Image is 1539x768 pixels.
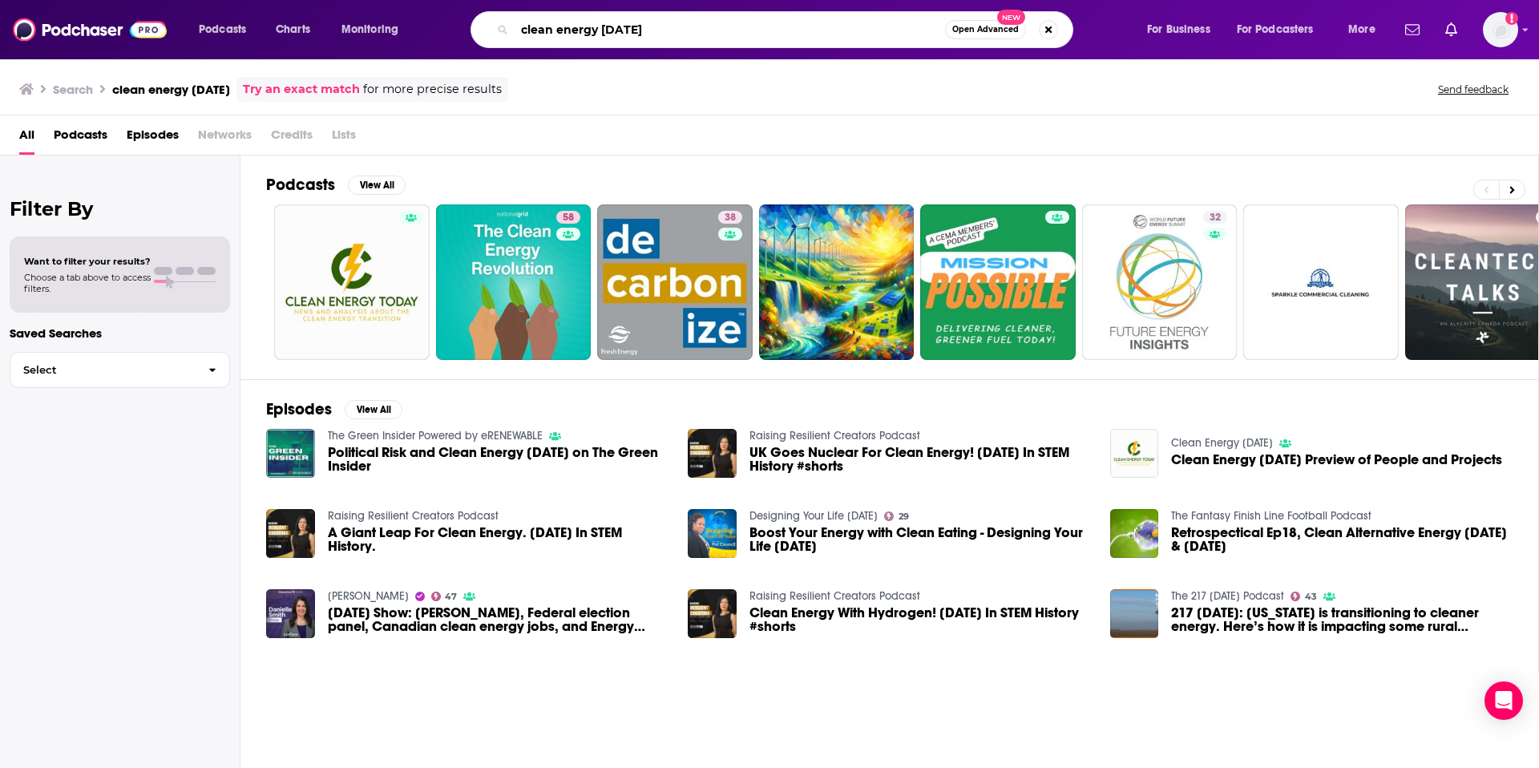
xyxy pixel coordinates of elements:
[436,204,592,360] a: 58
[749,606,1091,633] span: Clean Energy With Hydrogen! [DATE] In STEM History #shorts
[1147,18,1210,41] span: For Business
[1110,429,1159,478] img: Clean Energy Today Preview of People and Projects
[271,122,313,155] span: Credits
[13,14,167,45] img: Podchaser - Follow, Share and Rate Podcasts
[1439,16,1464,43] a: Show notifications dropdown
[1483,12,1518,47] span: Logged in as inkhouseNYC
[127,122,179,155] a: Episodes
[515,17,945,42] input: Search podcasts, credits, & more...
[54,122,107,155] a: Podcasts
[1291,592,1317,601] a: 43
[10,352,230,388] button: Select
[952,26,1019,34] span: Open Advanced
[1348,18,1375,41] span: More
[198,122,252,155] span: Networks
[328,429,543,443] a: The Green Insider Powered by eRENEWABLE
[749,589,920,603] a: Raising Resilient Creators Podcast
[266,509,315,558] img: A Giant Leap For Clean Energy. Today In STEM History.
[328,606,669,633] span: [DATE] Show: [PERSON_NAME], Federal election panel, Canadian clean energy jobs, and Energy advoca...
[363,80,502,99] span: for more precise results
[563,210,574,226] span: 58
[188,17,267,42] button: open menu
[486,11,1089,48] div: Search podcasts, credits, & more...
[1484,681,1523,720] div: Open Intercom Messenger
[199,18,246,41] span: Podcasts
[24,272,151,294] span: Choose a tab above to access filters.
[997,10,1026,25] span: New
[332,122,356,155] span: Lists
[1171,606,1513,633] span: 217 [DATE]: [US_STATE] is transitioning to cleaner energy. Here’s how it is impacting some rural ...
[1210,210,1221,226] span: 32
[19,122,34,155] a: All
[688,509,737,558] img: Boost Your Energy with Clean Eating - Designing Your Life Today
[330,17,419,42] button: open menu
[431,592,458,601] a: 47
[688,429,737,478] img: UK Goes Nuclear For Clean Energy! Today In STEM History #shorts
[328,509,499,523] a: Raising Resilient Creators Podcast
[749,446,1091,473] a: UK Goes Nuclear For Clean Energy! Today In STEM History #shorts
[445,593,457,600] span: 47
[1483,12,1518,47] img: User Profile
[1110,509,1159,558] img: Retrospectical Ep18, Clean Alternative Energy Today & Tomorrow
[265,17,320,42] a: Charts
[749,429,920,443] a: Raising Resilient Creators Podcast
[688,589,737,638] img: Clean Energy With Hydrogen! Today In STEM History #shorts
[749,446,1091,473] span: UK Goes Nuclear For Clean Energy! [DATE] In STEM History #shorts
[1136,17,1230,42] button: open menu
[749,526,1091,553] a: Boost Your Energy with Clean Eating - Designing Your Life Today
[266,399,332,419] h2: Episodes
[10,197,230,220] h2: Filter By
[112,82,230,97] h3: clean energy [DATE]
[328,446,669,473] span: Political Risk and Clean Energy [DATE] on The Green Insider
[1171,436,1273,450] a: Clean Energy Today
[1171,453,1502,467] a: Clean Energy Today Preview of People and Projects
[1505,12,1518,25] svg: Add a profile image
[1171,589,1284,603] a: The 217 Today Podcast
[597,204,753,360] a: 38
[1171,526,1513,553] span: Retrospectical Ep18, Clean Alternative Energy [DATE] & [DATE]
[1226,17,1337,42] button: open menu
[24,256,151,267] span: Want to filter your results?
[328,526,669,553] span: A Giant Leap For Clean Energy. [DATE] In STEM History.
[884,511,909,521] a: 29
[1237,18,1314,41] span: For Podcasters
[749,526,1091,553] span: Boost Your Energy with Clean Eating - Designing Your Life [DATE]
[1171,606,1513,633] a: 217 Today: Illinois is transitioning to cleaner energy. Here’s how it is impacting some rural com...
[945,20,1026,39] button: Open AdvancedNew
[1483,12,1518,47] button: Show profile menu
[725,210,736,226] span: 38
[1171,526,1513,553] a: Retrospectical Ep18, Clean Alternative Energy Today & Tomorrow
[1433,83,1513,96] button: Send feedback
[341,18,398,41] span: Monitoring
[1203,211,1227,224] a: 32
[266,589,315,638] img: Today’s Show: Dave Yager, Federal election panel, Canadian clean energy jobs, and Energy advocacy...
[266,175,335,195] h2: Podcasts
[899,513,909,520] span: 29
[345,400,402,419] button: View All
[718,211,742,224] a: 38
[328,446,669,473] a: Political Risk and Clean Energy Today on The Green Insider
[348,176,406,195] button: View All
[266,429,315,478] img: Political Risk and Clean Energy Today on The Green Insider
[266,399,402,419] a: EpisodesView All
[328,589,409,603] a: Danielle Smith
[1171,453,1502,467] span: Clean Energy [DATE] Preview of People and Projects
[266,175,406,195] a: PodcastsView All
[328,526,669,553] a: A Giant Leap For Clean Energy. Today In STEM History.
[1171,509,1371,523] a: The Fantasy Finish Line Football Podcast
[10,365,196,375] span: Select
[749,606,1091,633] a: Clean Energy With Hydrogen! Today In STEM History #shorts
[1399,16,1426,43] a: Show notifications dropdown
